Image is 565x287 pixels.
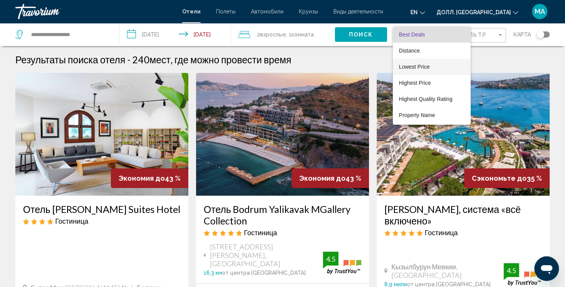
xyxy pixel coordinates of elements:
span: Distance [399,48,420,54]
span: Highest Quality Rating [399,96,452,102]
span: Lowest Price [399,64,430,70]
span: Property Name [399,112,435,118]
div: Sort by [393,26,471,125]
span: Highest Price [399,80,431,86]
span: Best Deals [399,31,425,38]
iframe: Кнопка запуска окна обмена сообщениями [534,256,559,281]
